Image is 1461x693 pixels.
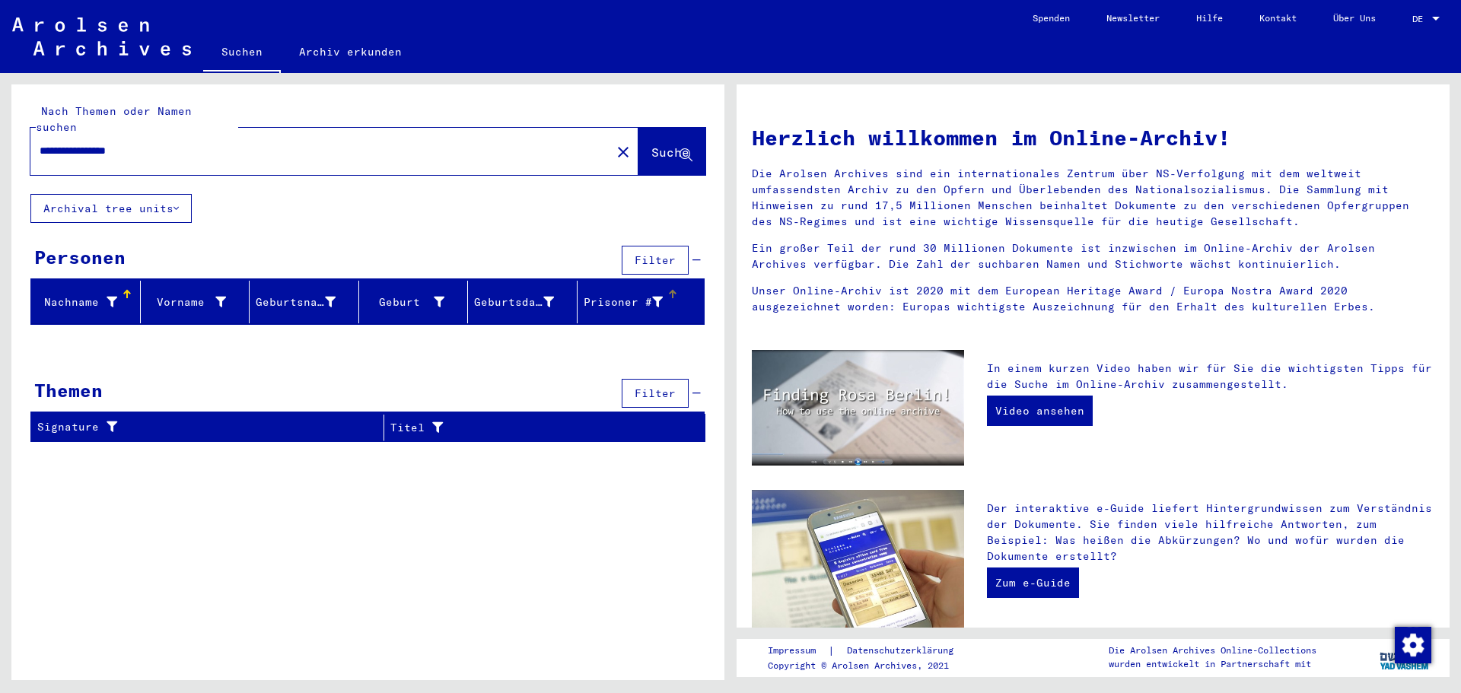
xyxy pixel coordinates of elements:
div: Vorname [147,294,227,310]
span: DE [1412,14,1429,24]
p: Ein großer Teil der rund 30 Millionen Dokumente ist inzwischen im Online-Archiv der Arolsen Archi... [752,240,1434,272]
img: Zustimmung ändern [1395,627,1431,663]
div: Geburtsdatum [474,290,577,314]
mat-label: Nach Themen oder Namen suchen [36,104,192,134]
button: Filter [622,379,689,408]
p: wurden entwickelt in Partnerschaft mit [1109,657,1316,671]
mat-header-cell: Geburt‏ [359,281,469,323]
p: Copyright © Arolsen Archives, 2021 [768,659,972,672]
button: Clear [608,136,638,167]
div: Signature [37,415,384,440]
img: eguide.jpg [752,490,964,631]
button: Suche [638,128,705,175]
img: Arolsen_neg.svg [12,17,191,56]
mat-icon: close [614,143,632,161]
div: Titel [390,420,667,436]
span: Filter [635,253,676,267]
mat-header-cell: Nachname [31,281,141,323]
div: Titel [390,415,686,440]
div: Geburtsdatum [474,294,554,310]
mat-header-cell: Geburtsname [250,281,359,323]
a: Suchen [203,33,281,73]
div: Vorname [147,290,250,314]
a: Impressum [768,643,828,659]
button: Archival tree units [30,194,192,223]
img: yv_logo.png [1377,638,1434,676]
div: Geburtsname [256,290,358,314]
p: Die Arolsen Archives sind ein internationales Zentrum über NS-Verfolgung mit dem weltweit umfasse... [752,166,1434,230]
h1: Herzlich willkommen im Online-Archiv! [752,122,1434,154]
p: Unser Online-Archiv ist 2020 mit dem European Heritage Award / Europa Nostra Award 2020 ausgezeic... [752,283,1434,315]
div: Geburtsname [256,294,336,310]
div: Signature [37,419,364,435]
img: video.jpg [752,350,964,466]
div: Geburt‏ [365,290,468,314]
div: | [768,643,972,659]
div: Geburt‏ [365,294,445,310]
div: Personen [34,243,126,271]
div: Nachname [37,290,140,314]
button: Filter [622,246,689,275]
p: In einem kurzen Video haben wir für Sie die wichtigsten Tipps für die Suche im Online-Archiv zusa... [987,361,1434,393]
mat-header-cell: Geburtsdatum [468,281,578,323]
div: Prisoner # [584,294,664,310]
a: Archiv erkunden [281,33,420,70]
mat-header-cell: Prisoner # [578,281,705,323]
span: Suche [651,145,689,160]
a: Video ansehen [987,396,1093,426]
div: Prisoner # [584,290,686,314]
p: Die Arolsen Archives Online-Collections [1109,644,1316,657]
mat-header-cell: Vorname [141,281,250,323]
div: Nachname [37,294,117,310]
div: Themen [34,377,103,404]
span: Filter [635,386,676,400]
p: Der interaktive e-Guide liefert Hintergrundwissen zum Verständnis der Dokumente. Sie finden viele... [987,501,1434,564]
a: Datenschutzerklärung [835,643,972,659]
a: Zum e-Guide [987,567,1079,598]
